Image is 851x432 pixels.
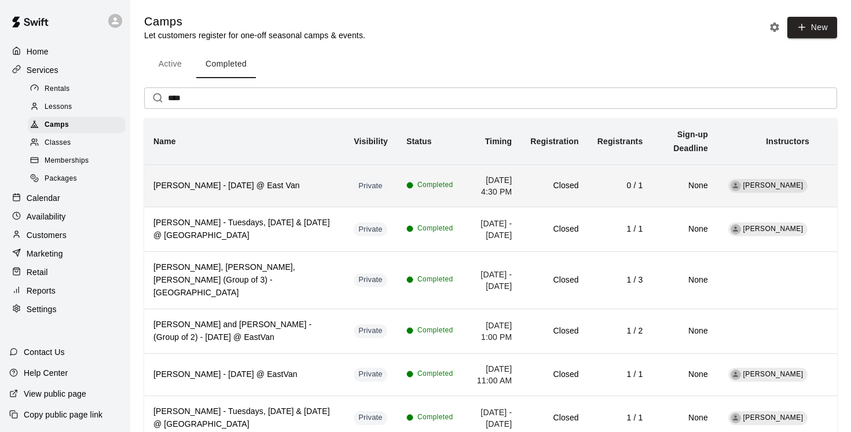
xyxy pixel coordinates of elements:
a: Retail [9,263,121,281]
span: Packages [45,173,77,185]
a: Classes [28,134,130,152]
b: Visibility [354,137,388,146]
span: Private [354,181,387,192]
span: Memberships [45,155,89,167]
a: Services [9,61,121,79]
span: Classes [45,137,71,149]
b: Timing [485,137,512,146]
h6: Closed [530,368,578,381]
a: Camps [28,116,130,134]
b: Registration [530,137,578,146]
a: Settings [9,301,121,318]
a: Packages [28,170,130,188]
h6: [PERSON_NAME] - Tuesdays, [DATE] & [DATE] @ [GEOGRAPHIC_DATA] [153,405,335,431]
span: [PERSON_NAME] [743,225,804,233]
p: Copy public page link [24,409,102,420]
h6: Closed [530,412,578,424]
h6: Closed [530,325,578,338]
span: [PERSON_NAME] [743,370,804,378]
h6: None [661,223,708,236]
h6: None [661,368,708,381]
p: Reports [27,285,56,296]
div: This service is hidden, and can only be accessed via a direct link [354,368,387,382]
td: [DATE] - [DATE] [463,207,522,251]
h5: Camps [144,14,365,30]
p: Customers [27,229,67,241]
span: Camps [45,119,69,131]
span: [PERSON_NAME] [743,181,804,189]
td: [DATE] - [DATE] [463,251,522,309]
h6: [PERSON_NAME] and [PERSON_NAME] - (Group of 2) - [DATE] @ EastVan [153,318,335,344]
p: Help Center [24,367,68,379]
td: [DATE] 1:00 PM [463,309,522,353]
p: Marketing [27,248,63,259]
p: Home [27,46,49,57]
h6: 1 / 2 [597,325,643,338]
span: Completed [417,412,453,423]
div: This service is hidden, and can only be accessed via a direct link [354,273,387,287]
h6: [PERSON_NAME] - [DATE] @ East Van [153,180,335,192]
span: Completed [417,180,453,191]
h6: None [661,274,708,287]
span: Private [354,412,387,423]
h6: Closed [530,180,578,192]
span: Completed [417,368,453,380]
a: Calendar [9,189,121,207]
span: Rentals [45,83,70,95]
a: Reports [9,282,121,299]
div: This service is hidden, and can only be accessed via a direct link [354,179,387,193]
a: New [783,22,837,32]
a: Home [9,43,121,60]
p: Settings [27,303,57,315]
h6: 0 / 1 [597,180,643,192]
b: Name [153,137,176,146]
div: Rentals [28,81,126,97]
div: Classes [28,135,126,151]
h6: Closed [530,274,578,287]
p: Calendar [27,192,60,204]
h6: 1 / 1 [597,223,643,236]
button: Camp settings [766,19,783,36]
b: Sign-up Deadline [673,130,708,153]
b: Instructors [766,137,809,146]
div: Davis Mabone [731,224,741,235]
span: Completed [417,325,453,336]
p: Contact Us [24,346,65,358]
td: [DATE] 4:30 PM [463,164,522,207]
div: Camps [28,117,126,133]
p: Retail [27,266,48,278]
a: Availability [9,208,121,225]
a: Rentals [28,80,130,98]
h6: Closed [530,223,578,236]
p: Availability [27,211,66,222]
p: Let customers register for one-off seasonal camps & events. [144,30,365,41]
button: Completed [196,50,256,78]
div: Yonny Marom [731,369,741,380]
p: Services [27,64,58,76]
h6: [PERSON_NAME] - Tuesdays, [DATE] & [DATE] @ [GEOGRAPHIC_DATA] [153,217,335,242]
div: This service is hidden, and can only be accessed via a direct link [354,324,387,338]
span: Private [354,325,387,336]
b: Status [406,137,432,146]
a: Customers [9,226,121,244]
button: New [787,17,837,38]
h6: None [661,412,708,424]
span: Private [354,274,387,285]
span: [PERSON_NAME] [743,413,804,422]
h6: [PERSON_NAME] - [DATE] @ EastVan [153,368,335,381]
div: Davis Mabone [731,181,741,191]
span: Private [354,369,387,380]
span: Completed [417,223,453,235]
div: Lessons [28,99,126,115]
div: This service is hidden, and can only be accessed via a direct link [354,222,387,236]
a: Marketing [9,245,121,262]
span: Lessons [45,101,72,113]
h6: 1 / 3 [597,274,643,287]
